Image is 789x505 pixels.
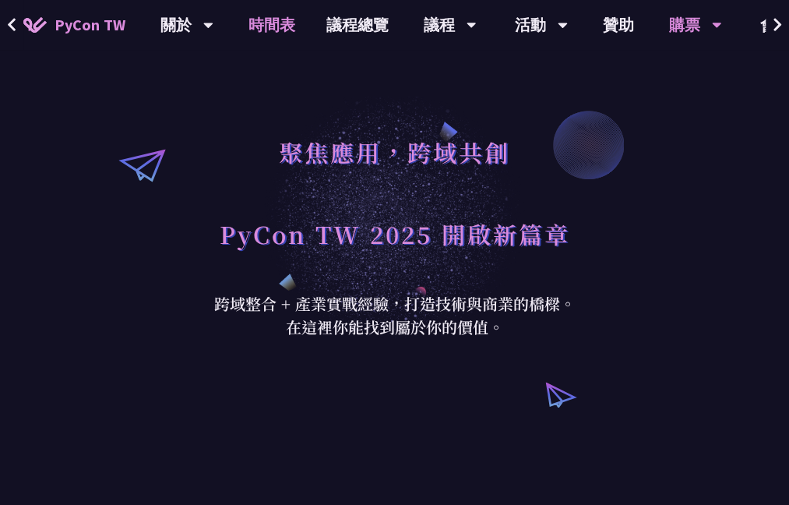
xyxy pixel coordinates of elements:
[220,210,570,257] h1: PyCon TW 2025 開啟新篇章
[204,292,586,339] div: 跨域整合 + 產業實戰經驗，打造技術與商業的橋樑。 在這裡你能找到屬於你的價值。
[23,17,47,33] img: Home icon of PyCon TW 2025
[279,129,510,175] h1: 聚焦應用，跨域共創
[8,5,141,44] a: PyCon TW
[55,13,125,37] span: PyCon TW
